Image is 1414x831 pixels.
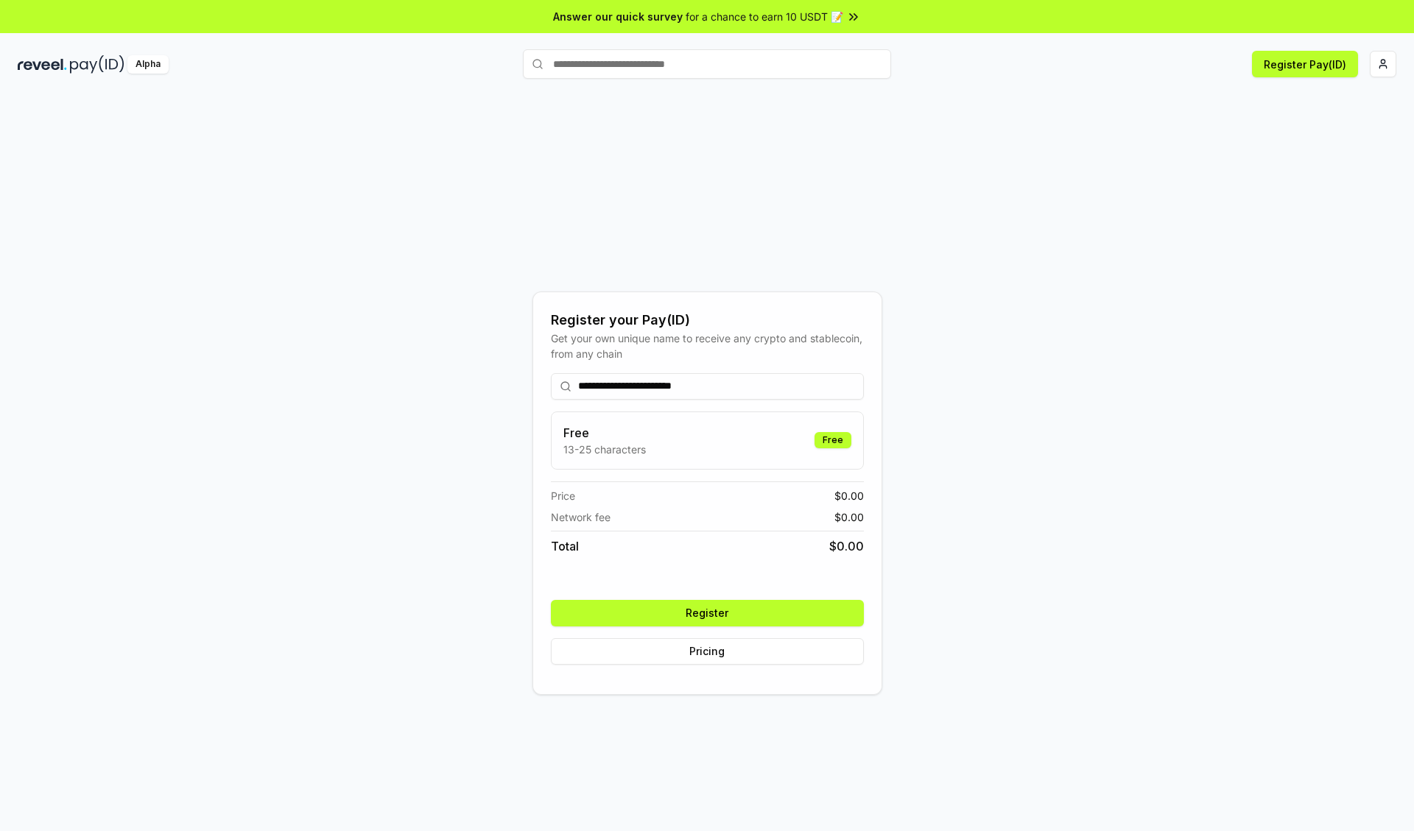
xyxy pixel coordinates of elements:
[551,310,864,330] div: Register your Pay(ID)
[1252,51,1358,77] button: Register Pay(ID)
[551,638,864,665] button: Pricing
[551,537,579,555] span: Total
[563,424,646,442] h3: Free
[551,330,864,361] div: Get your own unique name to receive any crypto and stablecoin, from any chain
[127,55,169,74] div: Alpha
[686,9,843,24] span: for a chance to earn 10 USDT 📝
[829,537,864,555] span: $ 0.00
[551,509,611,525] span: Network fee
[18,55,67,74] img: reveel_dark
[553,9,683,24] span: Answer our quick survey
[815,432,851,448] div: Free
[834,509,864,525] span: $ 0.00
[563,442,646,457] p: 13-25 characters
[834,488,864,503] span: $ 0.00
[551,600,864,626] button: Register
[70,55,124,74] img: pay_id
[551,488,575,503] span: Price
